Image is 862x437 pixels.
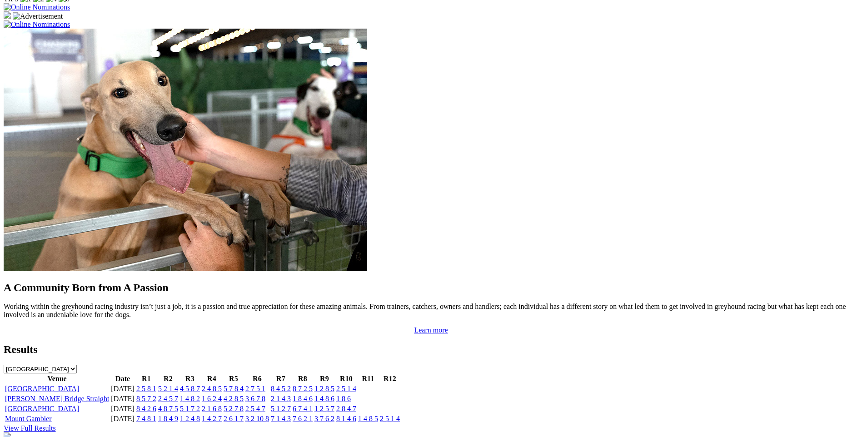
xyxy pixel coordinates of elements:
p: Working within the greyhound racing industry isn’t just a job, it is a passion and true appreciat... [4,303,858,319]
a: 2 1 6 8 [202,405,222,412]
th: R6 [245,374,269,383]
th: Venue [5,374,110,383]
a: 8 4 2 6 [136,405,156,412]
a: 5 7 8 4 [224,385,244,392]
th: R7 [270,374,291,383]
a: 2 8 4 7 [336,405,356,412]
a: 1 2 8 5 [314,385,334,392]
th: R12 [379,374,400,383]
th: R2 [158,374,179,383]
th: R9 [314,374,335,383]
a: 6 7 4 1 [293,405,313,412]
a: 3 2 10 8 [245,415,269,422]
th: R3 [179,374,200,383]
a: 2 7 5 1 [245,385,265,392]
a: 1 8 4 6 [293,395,313,402]
th: R10 [336,374,357,383]
a: 8 5 7 2 [136,395,156,402]
a: 2 5 1 4 [336,385,356,392]
a: 2 5 1 4 [380,415,400,422]
a: Learn more [414,326,448,334]
a: 1 4 8 2 [180,395,200,402]
a: 7 4 8 1 [136,415,156,422]
a: View Full Results [4,424,56,432]
td: [DATE] [110,384,135,393]
a: 1 2 4 8 [180,415,200,422]
a: 4 2 8 5 [224,395,244,402]
img: Advertisement [13,12,63,20]
a: [GEOGRAPHIC_DATA] [5,405,79,412]
a: 2 1 4 3 [271,395,291,402]
td: [DATE] [110,404,135,413]
a: 1 2 5 7 [314,405,334,412]
a: 7 1 4 3 [271,415,291,422]
a: 1 4 8 6 [314,395,334,402]
a: 1 6 2 4 [202,395,222,402]
a: 5 2 7 8 [224,405,244,412]
td: [DATE] [110,414,135,423]
a: [GEOGRAPHIC_DATA] [5,385,79,392]
a: 5 2 1 4 [158,385,178,392]
td: [DATE] [110,394,135,403]
h2: A Community Born from A Passion [4,282,858,294]
a: 8 4 5 2 [271,385,291,392]
a: 1 8 4 9 [158,415,178,422]
a: 1 8 6 [336,395,351,402]
img: Online Nominations [4,20,70,29]
a: 7 6 2 1 [293,415,313,422]
a: 3 7 6 2 [314,415,334,422]
img: 15187_Greyhounds_GreysPlayCentral_Resize_SA_WebsiteBanner_300x115_2025.jpg [4,11,11,19]
th: Date [110,374,135,383]
a: 1 4 2 7 [202,415,222,422]
th: R11 [358,374,379,383]
th: R8 [292,374,313,383]
th: R4 [201,374,222,383]
a: Mount Gambier [5,415,52,422]
a: 4 8 7 5 [158,405,178,412]
a: 2 5 8 1 [136,385,156,392]
a: 5 1 7 2 [180,405,200,412]
a: 2 6 1 7 [224,415,244,422]
a: 4 5 8 7 [180,385,200,392]
th: R1 [136,374,157,383]
img: Westy_Cropped.jpg [4,29,367,271]
img: Online Nominations [4,3,70,11]
th: R5 [223,374,244,383]
a: 5 1 2 7 [271,405,291,412]
a: 8 7 2 5 [293,385,313,392]
a: [PERSON_NAME] Bridge Straight [5,395,109,402]
a: 2 5 4 7 [245,405,265,412]
a: 1 4 8 5 [358,415,378,422]
a: 3 6 7 8 [245,395,265,402]
a: 2 4 8 5 [202,385,222,392]
a: 2 4 5 7 [158,395,178,402]
h2: Results [4,343,858,356]
a: 8 1 4 6 [336,415,356,422]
